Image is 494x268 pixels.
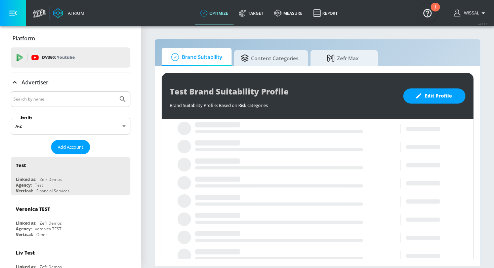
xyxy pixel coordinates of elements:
[241,50,298,66] span: Content Categories
[51,140,90,154] button: Add Account
[195,1,234,25] a: optimize
[461,11,479,15] span: login as: wissal.elhaddaoui@zefr.com
[168,49,222,65] span: Brand Suitability
[42,54,75,61] p: DV360:
[11,157,130,195] div: TestLinked as:Zefr DemosAgency:TestVertical:Financial Services
[58,143,83,151] span: Add Account
[36,232,47,237] div: Other
[53,8,84,18] a: Atrium
[57,54,75,61] p: Youtube
[454,9,487,17] button: Wissal
[234,1,269,25] a: Target
[35,182,43,188] div: Test
[170,99,397,108] div: Brand Suitability Profile: Based on Risk categories
[36,188,70,194] div: Financial Services
[11,201,130,239] div: Veronica TESTLinked as:Zefr DemosAgency:veronica TESTVertical:Other
[308,1,343,25] a: Report
[11,47,130,68] div: DV360: Youtube
[16,220,36,226] div: Linked as:
[12,35,35,42] p: Platform
[403,88,465,104] button: Edit Profile
[16,232,33,237] div: Vertical:
[16,226,32,232] div: Agency:
[16,250,35,256] div: Liv Test
[434,7,437,16] div: 1
[13,95,115,104] input: Search by name
[19,115,34,120] label: Sort By
[22,79,48,86] p: Advertiser
[16,206,50,212] div: Veronica TEST
[417,92,452,100] span: Edit Profile
[418,3,437,22] button: Open Resource Center, 1 new notification
[478,22,487,26] span: v 4.33.5
[35,226,61,232] div: veronica TEST
[65,10,84,16] div: Atrium
[16,177,36,182] div: Linked as:
[40,177,62,182] div: Zefr Demos
[269,1,308,25] a: measure
[11,118,130,135] div: A-Z
[16,188,33,194] div: Vertical:
[16,162,26,168] div: Test
[16,182,32,188] div: Agency:
[317,50,368,66] span: Zefr Max
[11,73,130,92] div: Advertiser
[11,29,130,48] div: Platform
[40,220,62,226] div: Zefr Demos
